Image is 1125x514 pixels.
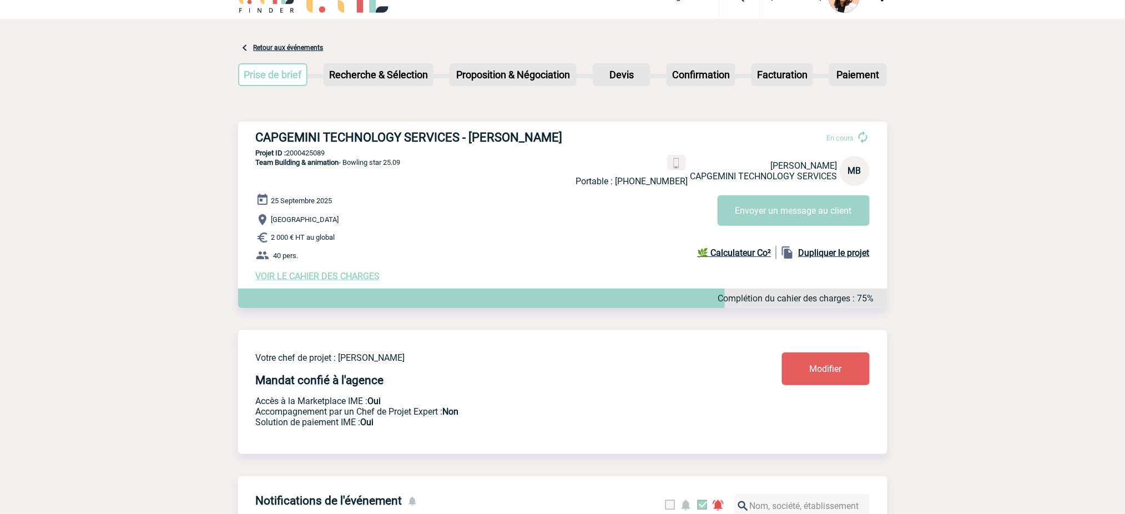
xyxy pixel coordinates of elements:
span: 40 pers. [274,251,299,260]
h4: Mandat confié à l'agence [256,374,384,387]
img: file_copy-black-24dp.png [781,246,794,259]
span: - Bowling star 25.09 [256,158,401,167]
img: portable.png [672,158,682,168]
b: Oui [368,396,381,406]
p: Prise de brief [239,64,307,85]
span: [GEOGRAPHIC_DATA] [271,216,339,224]
p: Devis [594,64,649,85]
p: 2000425089 [238,149,887,157]
b: Projet ID : [256,149,286,157]
h4: Notifications de l'événement [256,494,402,507]
span: [PERSON_NAME] [771,160,838,171]
b: Non [443,406,459,417]
h3: CAPGEMINI TECHNOLOGY SERVICES - [PERSON_NAME] [256,130,589,144]
a: 🌿 Calculateur Co² [698,246,776,259]
p: Recherche & Sélection [325,64,432,85]
span: 2 000 € HT au global [271,234,335,242]
span: Modifier [810,364,842,374]
p: Confirmation [668,64,734,85]
span: Team Building & animation [256,158,339,167]
a: VOIR LE CAHIER DES CHARGES [256,271,380,281]
b: Oui [361,417,374,427]
p: Facturation [753,64,812,85]
p: Paiement [830,64,886,85]
b: Dupliquer le projet [799,248,870,258]
span: 25 Septembre 2025 [271,196,332,205]
a: Retour aux événements [254,44,324,52]
p: Votre chef de projet : [PERSON_NAME] [256,352,717,363]
p: Accès à la Marketplace IME : [256,396,717,406]
p: Prestation payante [256,406,717,417]
p: Conformité aux process achat client, Prise en charge de la facturation, Mutualisation de plusieur... [256,417,717,427]
p: Proposition & Négociation [451,64,576,85]
span: MB [848,165,861,176]
p: Portable : [PHONE_NUMBER] [576,176,688,187]
span: CAPGEMINI TECHNOLOGY SERVICES [690,171,838,182]
b: 🌿 Calculateur Co² [698,248,771,258]
button: Envoyer un message au client [718,195,870,226]
span: En cours [827,134,854,142]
